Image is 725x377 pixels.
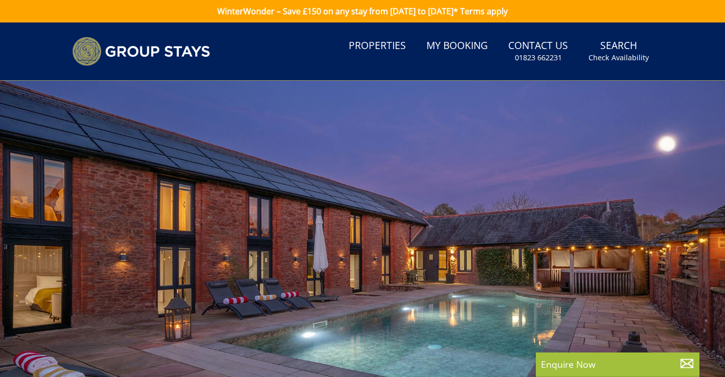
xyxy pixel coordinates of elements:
[588,53,649,63] small: Check Availability
[422,35,492,58] a: My Booking
[72,37,210,66] img: Group Stays
[541,358,694,371] p: Enquire Now
[584,35,653,68] a: SearchCheck Availability
[515,53,562,63] small: 01823 662231
[345,35,410,58] a: Properties
[504,35,572,68] a: Contact Us01823 662231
